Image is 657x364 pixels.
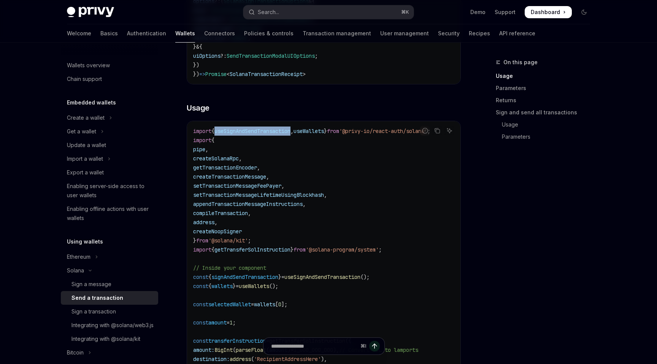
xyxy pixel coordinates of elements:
button: Toggle Create a wallet section [61,111,158,125]
span: , [205,146,208,153]
a: Update a wallet [61,138,158,152]
div: Integrating with @solana/kit [71,334,140,343]
a: Usage [496,119,596,131]
span: import [193,128,211,135]
span: getTransactionEncoder [193,164,257,171]
span: ; [233,319,236,326]
span: compileTransaction [193,210,248,217]
span: => [199,71,205,78]
button: Report incorrect code [420,126,430,136]
span: const [193,301,208,308]
div: Bitcoin [67,348,84,357]
span: } [233,283,236,290]
a: Sign a transaction [61,305,158,318]
button: Toggle Solana section [61,264,158,277]
span: wallets [211,283,233,290]
button: Open search [243,5,414,19]
div: Update a wallet [67,141,106,150]
a: Sign and send all transactions [496,106,596,119]
span: On this page [503,58,538,67]
span: const [193,274,208,280]
span: { [208,283,211,290]
span: pipe [193,146,205,153]
span: '@privy-io/react-auth/solana' [339,128,427,135]
a: Welcome [67,24,91,43]
span: useWallets [239,283,269,290]
a: Policies & controls [244,24,294,43]
h5: Using wallets [67,237,103,246]
span: ; [315,52,318,59]
span: , [248,210,251,217]
span: const [193,319,208,326]
a: Enabling server-side access to user wallets [61,179,158,202]
span: 0 [278,301,281,308]
div: Ethereum [67,252,90,261]
span: SendTransactionModalUIOptions [227,52,315,59]
span: }) [193,62,199,68]
a: Chain support [61,72,158,86]
span: useSignAndSendTransaction [214,128,290,135]
a: Integrating with @solana/kit [61,332,158,346]
span: } [290,246,294,253]
h5: Embedded wallets [67,98,116,107]
img: dark logo [67,7,114,17]
span: createSolanaRpc [193,155,239,162]
span: Dashboard [531,8,560,16]
span: , [257,164,260,171]
a: Wallets overview [61,59,158,72]
div: Wallets overview [67,61,110,70]
button: Toggle Bitcoin section [61,346,158,359]
span: import [193,246,211,253]
a: Returns [496,94,596,106]
div: Get a wallet [67,127,96,136]
a: Demo [470,8,486,16]
span: , [290,128,294,135]
span: createTransactionMessage [193,173,266,180]
div: Chain support [67,74,102,84]
span: ?: [221,52,227,59]
span: = [281,274,284,280]
span: = [227,319,230,326]
span: 1 [230,319,233,326]
span: (); [269,283,278,290]
span: { [211,128,214,135]
span: , [281,182,284,189]
span: amount [208,319,227,326]
span: & [196,43,199,50]
div: Create a wallet [67,113,105,122]
button: Toggle Get a wallet section [61,125,158,138]
span: from [196,237,208,244]
button: Send message [369,341,380,351]
span: selectedWallet [208,301,251,308]
a: API reference [499,24,535,43]
a: Security [438,24,460,43]
span: useWallets [294,128,324,135]
a: Basics [100,24,118,43]
span: signAndSendTransaction [211,274,278,280]
a: Dashboard [525,6,572,18]
span: , [239,155,242,162]
span: < [227,71,230,78]
div: Solana [67,266,84,275]
span: const [193,283,208,290]
a: Parameters [496,131,596,143]
span: Promise [205,71,227,78]
span: [ [275,301,278,308]
span: ]; [281,301,287,308]
input: Ask a question... [271,338,357,355]
a: User management [380,24,429,43]
span: } [193,237,196,244]
div: Sign a transaction [71,307,116,316]
div: Enabling server-side access to user wallets [67,182,154,200]
a: Recipes [469,24,490,43]
span: useSignAndSendTransaction [284,274,360,280]
span: } [193,43,196,50]
a: Connectors [204,24,235,43]
button: Toggle Ethereum section [61,250,158,264]
span: from [327,128,339,135]
span: appendTransactionMessageInstructions [193,201,303,207]
span: , [303,201,306,207]
a: Integrating with @solana/web3.js [61,318,158,332]
span: from [294,246,306,253]
span: uiOptions [193,52,221,59]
